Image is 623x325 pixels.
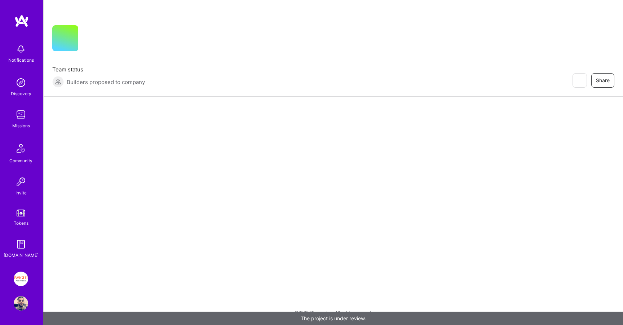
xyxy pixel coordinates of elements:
div: [DOMAIN_NAME] [4,251,39,259]
a: User Avatar [12,296,30,311]
img: Builders proposed to company [52,76,64,88]
img: User Avatar [14,296,28,311]
div: Missions [12,122,30,129]
img: tokens [17,210,25,216]
img: Invite [14,175,28,189]
div: Notifications [8,56,34,64]
img: bell [14,42,28,56]
div: Discovery [11,90,31,97]
div: The project is under review. [43,312,623,325]
a: Insight Partners: Data & AI - Sourcing [12,272,30,286]
div: Tokens [14,219,28,227]
img: logo [14,14,29,27]
span: Builders proposed to company [67,78,145,86]
div: Community [9,157,32,164]
span: Team status [52,66,145,73]
button: Share [591,73,614,88]
img: Community [12,140,30,157]
img: guide book [14,237,28,251]
i: icon CompanyGray [87,37,93,43]
img: Insight Partners: Data & AI - Sourcing [14,272,28,286]
img: teamwork [14,107,28,122]
img: discovery [14,75,28,90]
span: Share [596,77,610,84]
i: icon EyeClosed [576,78,582,83]
div: Invite [16,189,27,197]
